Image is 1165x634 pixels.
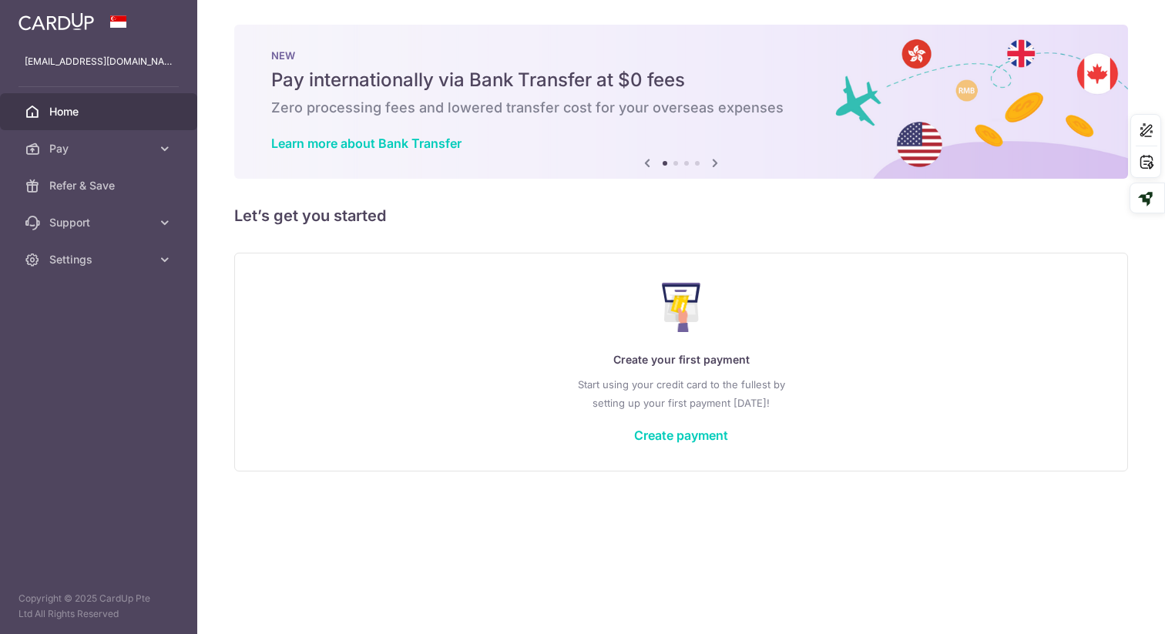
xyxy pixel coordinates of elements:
[271,136,462,151] a: Learn more about Bank Transfer
[49,178,151,193] span: Refer & Save
[266,351,1096,369] p: Create your first payment
[49,252,151,267] span: Settings
[49,215,151,230] span: Support
[271,68,1091,92] h5: Pay internationally via Bank Transfer at $0 fees
[49,104,151,119] span: Home
[662,283,701,332] img: Make Payment
[271,99,1091,117] h6: Zero processing fees and lowered transfer cost for your overseas expenses
[234,203,1128,228] h5: Let’s get you started
[18,12,94,31] img: CardUp
[271,49,1091,62] p: NEW
[266,375,1096,412] p: Start using your credit card to the fullest by setting up your first payment [DATE]!
[634,428,728,443] a: Create payment
[25,54,173,69] p: [EMAIL_ADDRESS][DOMAIN_NAME]
[49,141,151,156] span: Pay
[234,25,1128,179] img: Bank transfer banner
